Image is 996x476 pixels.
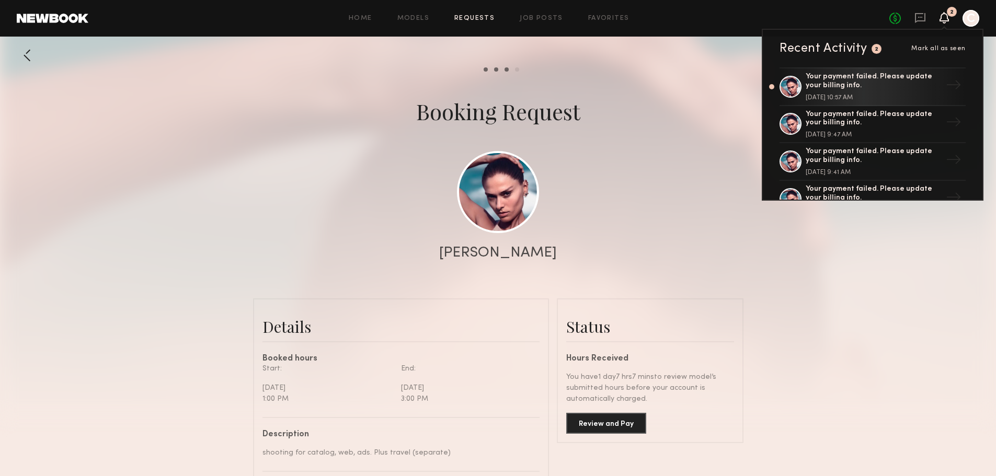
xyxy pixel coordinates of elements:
[262,363,393,374] div: Start:
[780,42,867,55] div: Recent Activity
[566,316,734,337] div: Status
[262,355,540,363] div: Booked hours
[780,67,966,106] a: Your payment failed. Please update your billing info.[DATE] 10:57 AM→
[806,95,942,101] div: [DATE] 10:57 AM
[401,393,532,404] div: 3:00 PM
[262,447,532,458] div: shooting for catalog, web, ads. Plus travel (separate)
[349,15,372,22] a: Home
[401,382,532,393] div: [DATE]
[875,47,879,52] div: 2
[566,371,734,404] div: You have 1 day 7 hrs 7 mins to review model’s submitted hours before your account is automaticall...
[566,413,646,434] button: Review and Pay
[262,382,393,393] div: [DATE]
[262,393,393,404] div: 1:00 PM
[454,15,495,22] a: Requests
[942,148,966,175] div: →
[942,185,966,213] div: →
[806,132,942,138] div: [DATE] 9:47 AM
[780,181,966,218] a: Your payment failed. Please update your billing info.→
[780,143,966,181] a: Your payment failed. Please update your billing info.[DATE] 9:41 AM→
[911,45,966,52] span: Mark all as seen
[397,15,429,22] a: Models
[806,185,942,203] div: Your payment failed. Please update your billing info.
[942,73,966,100] div: →
[262,316,540,337] div: Details
[806,73,942,90] div: Your payment failed. Please update your billing info.
[963,10,979,27] a: C
[806,110,942,128] div: Your payment failed. Please update your billing info.
[588,15,629,22] a: Favorites
[262,431,532,439] div: Description
[942,110,966,137] div: →
[566,355,734,363] div: Hours Received
[806,147,942,165] div: Your payment failed. Please update your billing info.
[780,106,966,144] a: Your payment failed. Please update your billing info.[DATE] 9:47 AM→
[950,9,954,15] div: 2
[806,169,942,176] div: [DATE] 9:41 AM
[439,246,557,260] div: [PERSON_NAME]
[416,97,580,126] div: Booking Request
[401,363,532,374] div: End:
[520,15,563,22] a: Job Posts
